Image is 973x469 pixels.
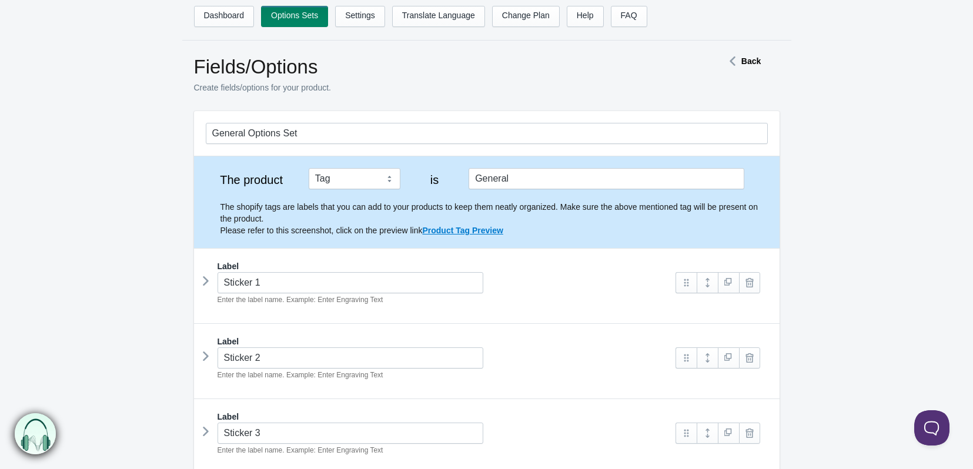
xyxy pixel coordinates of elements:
[218,260,239,272] label: Label
[412,174,457,186] label: is
[220,201,768,236] p: The shopify tags are labels that you can add to your products to keep them neatly organized. Make...
[611,6,647,27] a: FAQ
[218,411,239,423] label: Label
[914,410,949,445] iframe: Toggle Customer Support
[218,296,383,304] em: Enter the label name. Example: Enter Engraving Text
[194,55,682,79] h1: Fields/Options
[422,226,503,235] a: Product Tag Preview
[218,336,239,347] label: Label
[567,6,604,27] a: Help
[218,446,383,454] em: Enter the label name. Example: Enter Engraving Text
[261,6,328,27] a: Options Sets
[15,414,56,455] img: bxm.png
[206,174,297,186] label: The product
[335,6,385,27] a: Settings
[392,6,485,27] a: Translate Language
[741,56,761,66] strong: Back
[194,82,682,93] p: Create fields/options for your product.
[206,123,768,144] input: General Options Set
[492,6,560,27] a: Change Plan
[194,6,255,27] a: Dashboard
[218,371,383,379] em: Enter the label name. Example: Enter Engraving Text
[724,56,761,66] a: Back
